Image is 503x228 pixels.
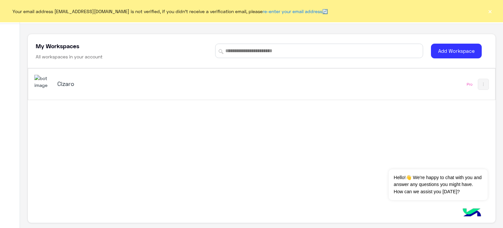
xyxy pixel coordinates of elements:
[12,8,328,15] span: Your email address [EMAIL_ADDRESS][DOMAIN_NAME] is not verified, if you didn't receive a verifica...
[431,44,482,58] button: Add Workspace
[487,8,493,14] button: ×
[34,75,52,89] img: 919860931428189
[467,82,473,87] div: Pro
[36,42,79,50] h5: My Workspaces
[36,53,102,60] h6: All workspaces in your account
[57,80,221,88] h5: Cizaro
[460,202,483,225] img: hulul-logo.png
[263,9,322,14] a: re-enter your email address
[389,169,487,200] span: Hello!👋 We're happy to chat with you and answer any questions you might have. How can we assist y...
